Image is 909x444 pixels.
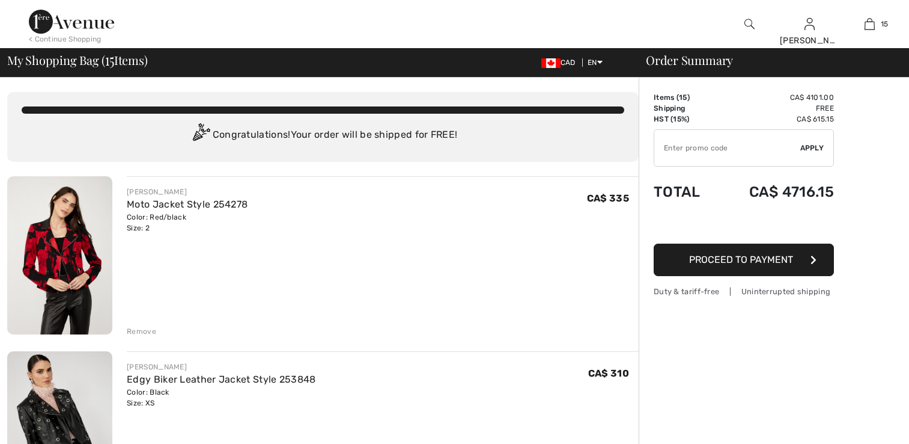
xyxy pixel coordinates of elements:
div: [PERSON_NAME] [780,34,839,47]
img: My Bag [865,17,875,31]
div: Remove [127,326,156,337]
span: CA$ 310 [588,368,629,379]
img: Moto Jacket Style 254278 [7,176,112,335]
iframe: Find more information here [684,100,909,444]
div: Congratulations! Your order will be shipped for FREE! [22,123,624,147]
td: Items ( ) [654,92,717,103]
img: 1ère Avenue [29,10,114,34]
iframe: PayPal-paypal [654,212,834,239]
div: Color: Red/black Size: 2 [127,212,248,233]
td: Shipping [654,103,717,114]
span: 15 [105,51,114,67]
img: search the website [744,17,755,31]
span: CA$ 335 [587,193,629,204]
img: Congratulation2.svg [189,123,213,147]
div: Order Summary [631,54,902,66]
a: Sign In [804,18,815,29]
td: Total [654,171,717,212]
a: 15 [840,17,899,31]
div: [PERSON_NAME] [127,362,315,372]
div: < Continue Shopping [29,34,102,45]
a: Edgy Biker Leather Jacket Style 253848 [127,374,315,385]
button: Proceed to Payment [654,244,834,276]
td: HST (15%) [654,114,717,125]
span: CAD [541,58,580,67]
div: [PERSON_NAME] [127,187,248,197]
input: Promo code [654,130,800,166]
span: EN [588,58,603,67]
div: Color: Black Size: XS [127,387,315,409]
span: My Shopping Bag ( Items) [7,54,148,66]
span: 15 [679,93,687,102]
a: Moto Jacket Style 254278 [127,199,248,210]
div: Duty & tariff-free | Uninterrupted shipping [654,286,834,297]
img: My Info [804,17,815,31]
img: Canadian Dollar [541,58,561,68]
td: CA$ 4101.00 [717,92,834,103]
span: 15 [881,19,889,29]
